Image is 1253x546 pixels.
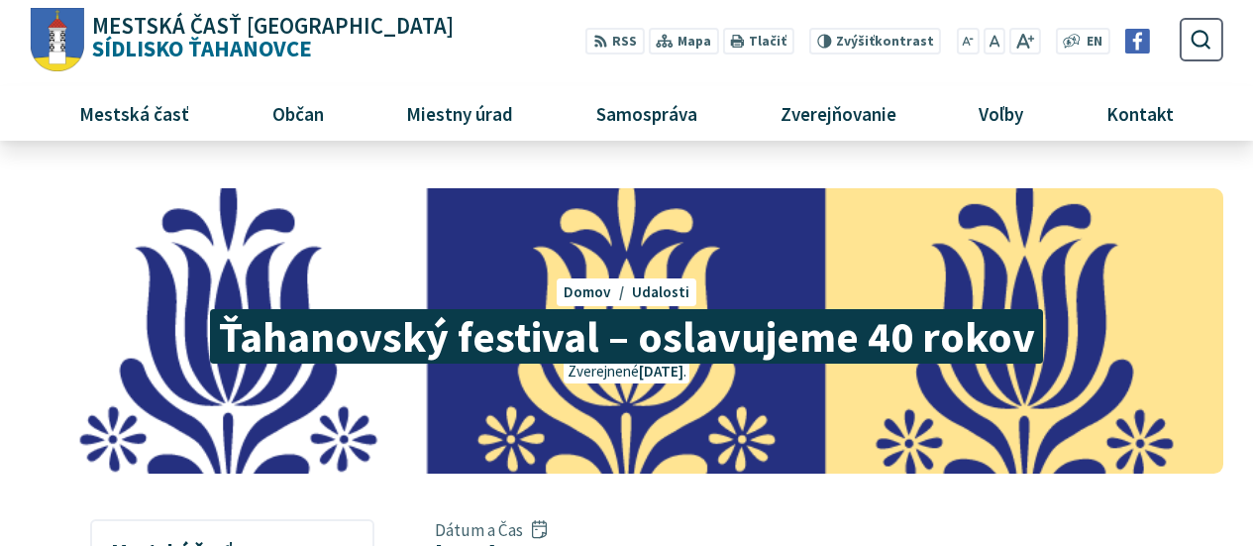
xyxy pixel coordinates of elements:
[972,86,1031,140] span: Voľby
[71,86,196,140] span: Mestská časť
[588,86,704,140] span: Samospráva
[836,33,875,50] span: Zvýšiť
[678,32,711,53] span: Mapa
[399,86,521,140] span: Miestny úrad
[30,8,84,72] img: Prejsť na domovskú stránku
[749,34,786,50] span: Tlačiť
[564,282,611,301] span: Domov
[957,28,981,55] button: Zmenšiť veľkosť písma
[92,15,454,38] span: Mestská časť [GEOGRAPHIC_DATA]
[46,86,224,140] a: Mestská časť
[632,282,689,301] a: Udalosti
[1087,32,1102,53] span: EN
[564,282,631,301] a: Domov
[809,28,941,55] button: Zvýšiťkontrast
[210,309,1043,364] span: Ťahanovský festival – oslavujeme 40 rokov
[945,86,1058,140] a: Voľby
[564,361,688,383] p: Zverejnené .
[984,28,1005,55] button: Nastaviť pôvodnú veľkosť písma
[238,86,358,140] a: Občan
[84,15,454,60] span: Sídlisko Ťahanovce
[563,86,732,140] a: Samospráva
[372,86,548,140] a: Miestny úrad
[435,519,615,541] span: Dátum a Čas
[1099,86,1182,140] span: Kontakt
[639,362,683,381] span: [DATE]
[1073,86,1208,140] a: Kontakt
[773,86,903,140] span: Zverejňovanie
[746,86,930,140] a: Zverejňovanie
[648,28,718,55] a: Mapa
[836,34,934,50] span: kontrast
[264,86,331,140] span: Občan
[585,28,644,55] a: RSS
[1009,28,1040,55] button: Zväčšiť veľkosť písma
[612,32,637,53] span: RSS
[30,8,453,72] a: Logo Sídlisko Ťahanovce, prejsť na domovskú stránku.
[722,28,793,55] button: Tlačiť
[1125,29,1150,54] img: Prejsť na Facebook stránku
[1081,32,1107,53] a: EN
